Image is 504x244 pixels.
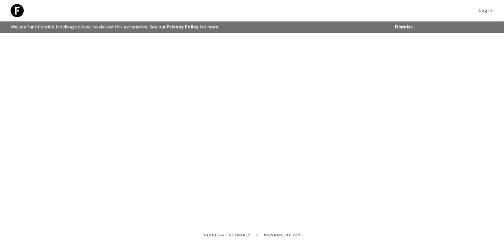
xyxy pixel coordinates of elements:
[475,6,496,15] a: Log in
[264,231,300,239] a: Privacy Policy
[204,231,251,239] a: Guides & Tutorials
[167,25,199,29] a: Privacy Policy
[393,22,414,32] button: Dismiss
[8,21,222,33] p: We use functional & tracking cookies to deliver this experience. See our for more.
